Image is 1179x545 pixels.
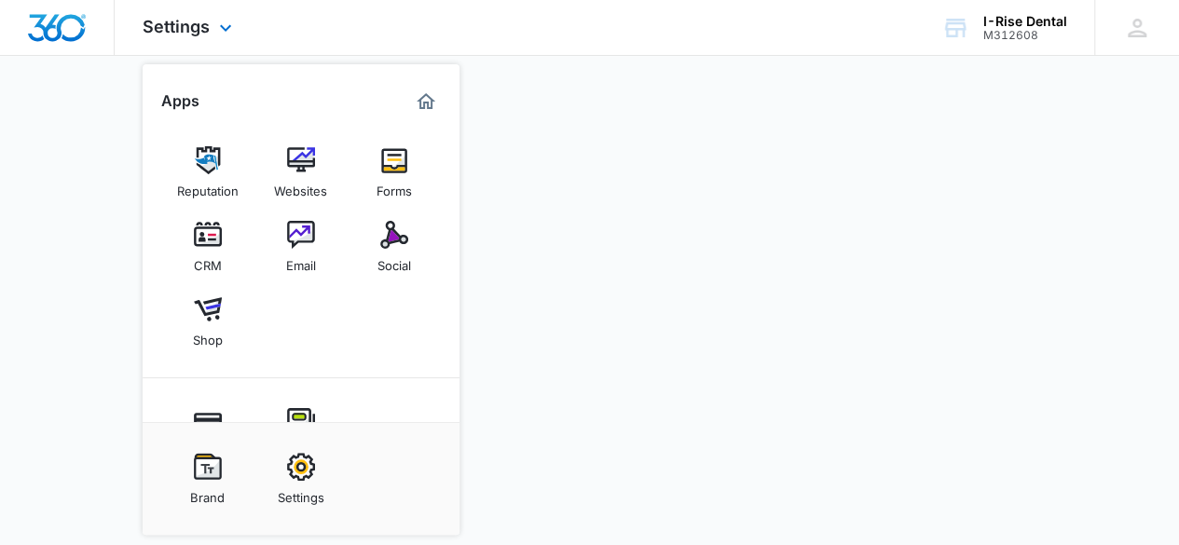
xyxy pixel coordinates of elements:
a: Brand [172,443,243,514]
div: Websites [274,174,327,198]
a: Reputation [172,137,243,208]
div: account id [983,29,1067,42]
a: POS [266,399,336,470]
div: Forms [377,174,412,198]
div: Brand [190,481,225,505]
div: Settings [278,481,324,505]
div: account name [983,14,1067,29]
a: Marketing 360® Dashboard [411,87,441,116]
div: Reputation [177,174,239,198]
a: Websites [266,137,336,208]
a: Settings [266,443,336,514]
a: CRM [172,211,243,282]
a: Payments [172,399,243,470]
div: Shop [193,323,223,347]
a: Social [359,211,430,282]
span: Settings [143,17,210,36]
div: CRM [194,249,222,273]
div: Social [377,249,411,273]
div: Email [286,249,316,273]
a: Forms [359,137,430,208]
a: Shop [172,286,243,357]
a: Email [266,211,336,282]
h2: Apps [161,92,199,110]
